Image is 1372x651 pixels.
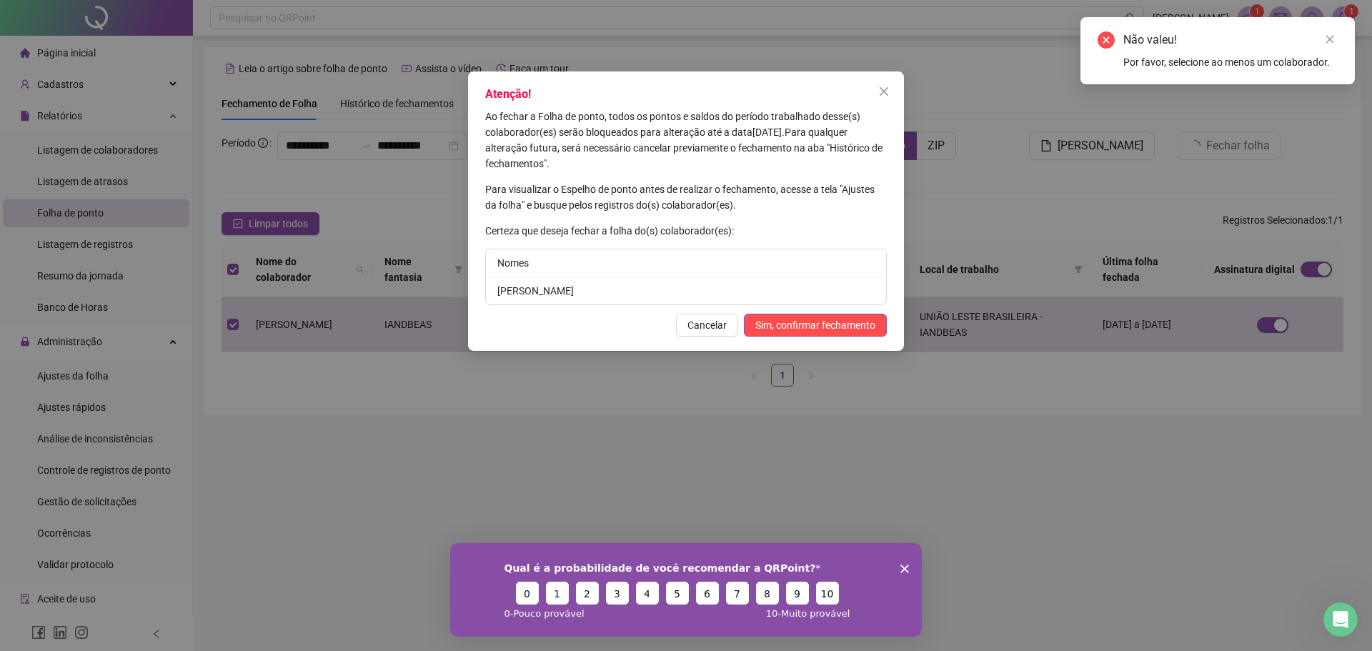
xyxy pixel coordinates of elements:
[485,111,860,138] span: Ao fechar a Folha de ponto, todos os pontos e saldos do período trabalhado desse(s) colaborador(e...
[676,314,738,337] button: Cancelar
[1123,54,1338,70] div: Por favor, selecione ao menos um colaborador.
[485,184,875,211] span: Para visualizar o Espelho de ponto antes de realizar o fechamento, acesse a tela "Ajustes da folh...
[497,257,529,269] span: Nomes
[485,87,531,101] span: Atenção!
[485,126,883,169] span: Para qualquer alteração futura, será necessário cancelar previamente o fechamento na aba "Históri...
[1098,31,1115,49] span: close-circle
[485,225,734,237] span: Certeza que deseja fechar a folha do(s) colaborador(es):
[1322,31,1338,47] a: Close
[450,543,922,637] iframe: Pesquisa da QRPoint
[486,277,886,304] li: [PERSON_NAME]
[1325,34,1335,44] span: close
[1323,602,1358,637] iframe: Intercom live chat
[755,317,875,333] span: Sim, confirmar fechamento
[744,314,887,337] button: Sim, confirmar fechamento
[485,109,887,172] p: [DATE] .
[873,80,895,103] button: Close
[1123,31,1338,49] div: Não valeu!
[878,86,890,97] span: close
[687,317,727,333] span: Cancelar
